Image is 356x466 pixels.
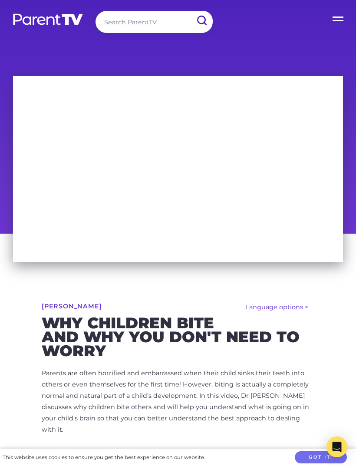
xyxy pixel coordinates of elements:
[190,11,213,30] input: Submit
[12,13,84,26] img: parenttv-logo-white.4c85aaf.svg
[42,316,314,357] h2: Why children bite and why you don't need to worry
[96,11,213,33] input: Search ParentTV
[3,453,205,462] div: This website uses cookies to ensure you get the best experience on our website.
[326,436,347,457] div: Open Intercom Messenger
[42,303,102,309] a: [PERSON_NAME]
[42,368,314,436] p: Parents are often horrified and embarrassed when their child sinks their teeth into others or eve...
[295,451,347,464] button: Got it!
